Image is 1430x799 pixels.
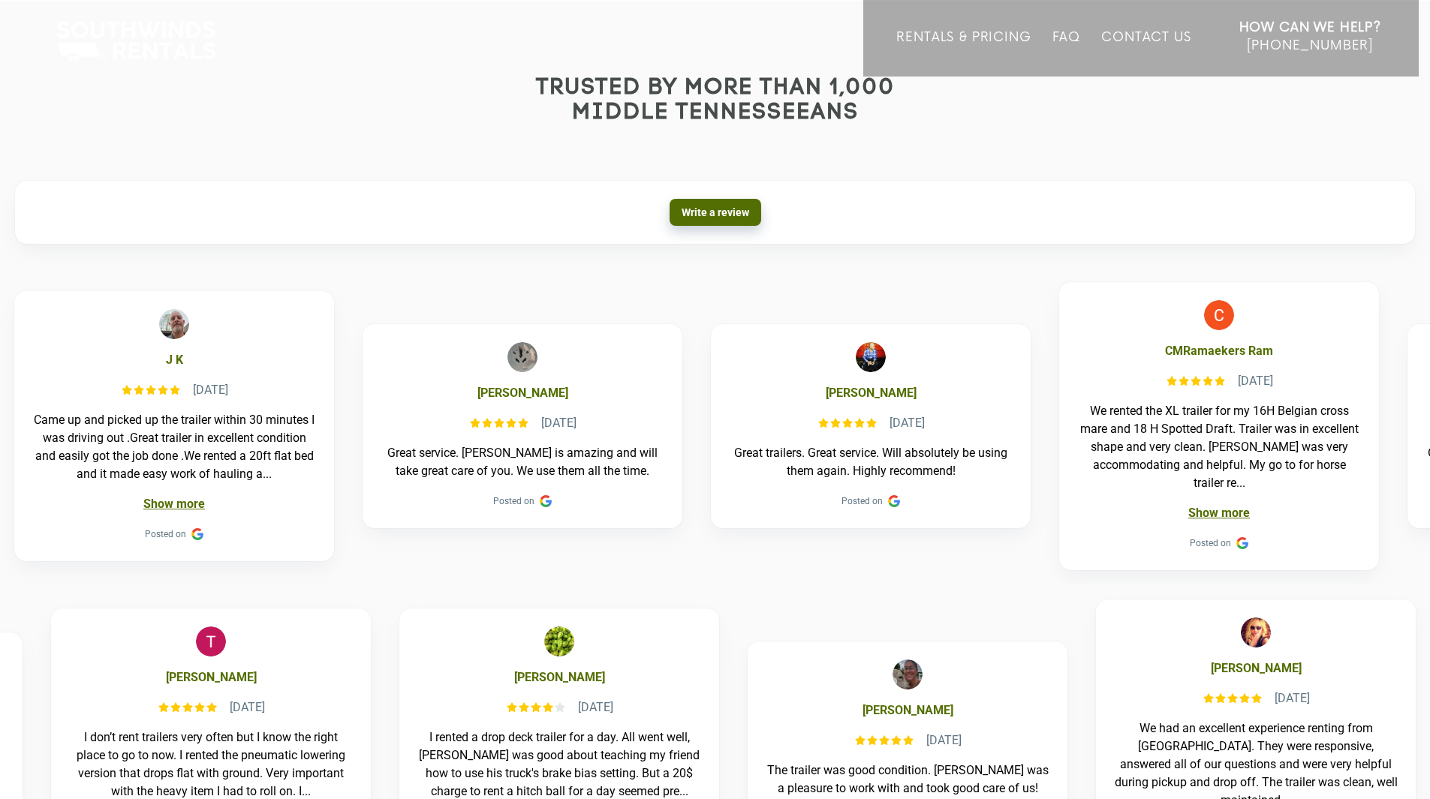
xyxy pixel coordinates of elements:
b: [PERSON_NAME] [817,384,908,402]
img: CMRamaekers Ram [1195,300,1225,330]
img: Jennifer Wampler [902,659,932,689]
div: [DATE] [1283,689,1318,707]
span: Write a review [682,206,749,218]
div: Google [531,495,543,507]
span: Posted on [485,492,526,510]
div: Google [1227,537,1239,549]
b: [PERSON_NAME] [468,384,559,402]
span: Posted on [137,525,178,543]
b: [PERSON_NAME] [871,701,962,719]
div: [DATE] [184,381,219,399]
img: Google Reviews [879,495,891,507]
a: Rentals & Pricing [896,30,1031,77]
div: Great trailers. Great service. Will absolutely be using them again. Highly recommend! [721,444,1004,480]
div: [DATE] [935,731,970,749]
a: How Can We Help? [PHONE_NUMBER] [1239,19,1381,65]
span: Posted on [1182,534,1223,552]
div: The trailer was good condition. [PERSON_NAME] was a pleasure to work with and took good care of us! [775,761,1058,797]
b: J K [157,351,174,369]
div: [DATE] [881,414,916,432]
div: [DATE] [1229,372,1264,390]
div: We rented the XL trailer for my 16H Belgian cross mare and 18 H Spotted Draft. Trailer was in exc... [1069,402,1353,492]
div: Came up and picked up the trailer within 30 minutes I was driving out .Great trailer in excellent... [24,411,308,483]
div: [DATE] [586,698,622,716]
a: Show more [134,497,196,511]
img: Google Reviews [531,495,543,507]
a: Contact Us [1101,30,1191,77]
span: Posted on [833,492,875,510]
img: David Diaz [498,342,528,372]
img: J K [150,309,180,339]
div: Google [182,528,194,540]
div: Google [879,495,891,507]
a: Show more [1179,506,1241,520]
div: [DATE] [532,414,567,432]
img: Tom Hunter [205,626,235,656]
div: [DATE] [238,698,273,716]
img: Trey Brown [847,342,877,372]
b: [PERSON_NAME] [1219,659,1310,677]
img: Chelsey Layton [1250,617,1280,647]
img: Southwinds Rentals Logo [49,18,223,65]
img: Ben Vz [553,626,583,656]
a: Write a review [670,199,761,226]
b: CMRamaekers Ram [1156,342,1264,360]
b: [PERSON_NAME] [522,668,613,686]
a: FAQ [1052,30,1081,77]
div: Great service. [PERSON_NAME] is amazing and will take great care of you. We use them all the time. [372,444,656,480]
img: Google Reviews [1227,537,1239,549]
img: Google Reviews [182,528,194,540]
span: [PHONE_NUMBER] [1247,38,1373,53]
strong: How Can We Help? [1239,20,1381,35]
b: [PERSON_NAME] [174,668,265,686]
